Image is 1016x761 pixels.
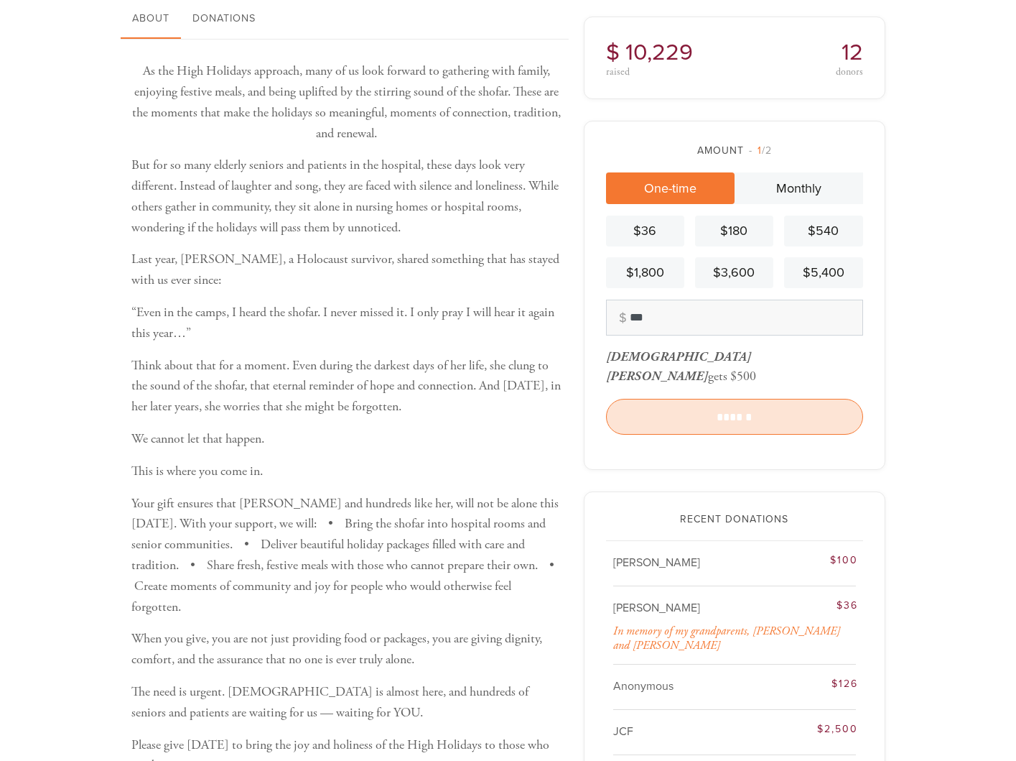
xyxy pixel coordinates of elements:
[773,553,857,568] div: $100
[773,676,857,691] div: $126
[606,39,620,66] span: $
[606,143,863,158] div: Amount
[695,257,773,288] a: $3,600
[612,263,679,282] div: $1,800
[613,555,700,570] span: [PERSON_NAME]
[790,221,857,241] div: $540
[606,349,751,384] div: gets
[613,679,674,693] span: Anonymous
[613,601,700,615] span: [PERSON_NAME]
[131,303,562,344] p: “Even in the camps, I heard the shofar. I never missed it. I only pray I will hear it again this ...
[606,67,730,77] div: raised
[131,249,562,291] p: Last year, [PERSON_NAME], a Holocaust survivor, shared something that has stayed with us ever since:
[131,429,562,450] p: We cannot let that happen.
[739,67,863,77] div: donors
[695,216,773,246] a: $180
[701,221,768,241] div: $180
[606,349,751,384] span: [DEMOGRAPHIC_DATA][PERSON_NAME]
[749,144,772,157] span: /2
[773,721,857,737] div: $2,500
[612,221,679,241] div: $36
[131,494,562,618] p: Your gift ensures that [PERSON_NAME] and hundreds like her, will not be alone this [DATE]. With y...
[625,39,693,66] span: 10,229
[131,461,562,482] p: This is where you come in.
[739,39,863,66] h2: 12
[613,724,633,739] span: JCF
[606,216,684,246] a: $36
[735,172,863,204] a: Monthly
[730,368,756,384] div: $500
[606,257,684,288] a: $1,800
[131,61,562,144] p: As the High Holidays approach, many of us look forward to gathering with family, enjoying festive...
[790,263,857,282] div: $5,400
[131,155,562,238] p: But for so many elderly seniors and patients in the hospital, these days look very different. Ins...
[606,514,863,526] h2: Recent Donations
[131,356,562,418] p: Think about that for a moment. Even during the darkest days of her life, she clung to the sound o...
[784,257,862,288] a: $5,400
[131,629,562,670] p: When you give, you are not just providing food or packages, you are giving dignity, comfort, and ...
[758,144,762,157] span: 1
[701,263,768,282] div: $3,600
[784,216,862,246] a: $540
[131,682,562,724] p: The need is urgent. [DEMOGRAPHIC_DATA] is almost here, and hundreds of seniors and patients are w...
[606,172,735,204] a: One-time
[613,624,858,652] div: In memory of my grandparents, [PERSON_NAME] and [PERSON_NAME]
[773,598,857,613] div: $36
